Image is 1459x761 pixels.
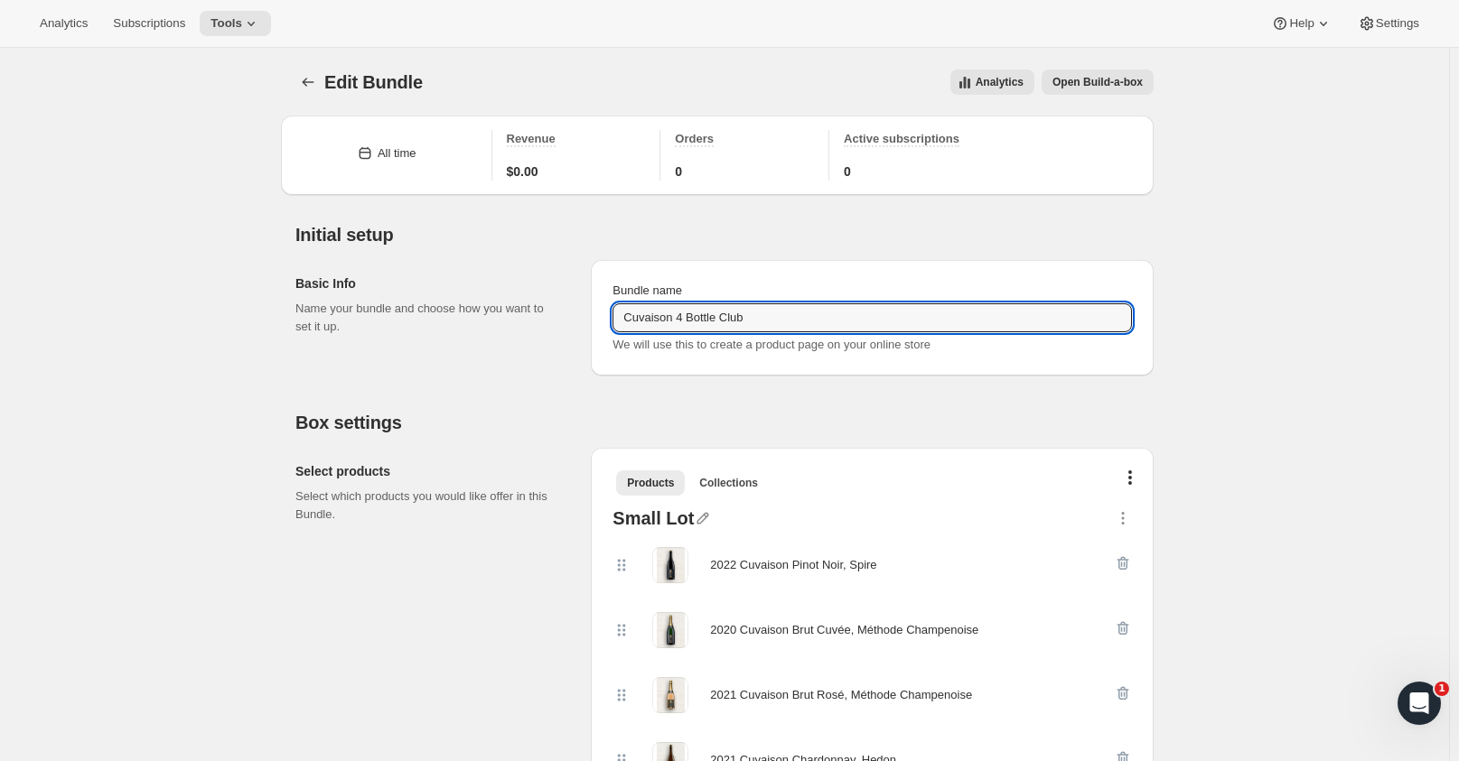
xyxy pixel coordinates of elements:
button: View links to open the build-a-box on the online store [1042,70,1154,95]
span: 1 [1435,682,1449,696]
span: Edit Bundle [324,72,423,92]
div: 2020 Cuvaison Brut Cuvée, Méthode Champenoise [710,621,978,639]
button: Tools [200,11,271,36]
iframe: Intercom live chat [1398,682,1441,725]
h2: Basic Info [295,274,562,292]
span: Help [1289,16,1314,31]
span: Analytics [976,75,1024,89]
h2: Box settings [295,412,1154,433]
span: $0.00 [507,162,538,181]
div: 2022 Cuvaison Pinot Noir, Spire [710,556,876,574]
span: Open Build-a-box [1052,75,1143,89]
span: Active subscriptions [844,132,959,145]
button: Bundles [295,70,321,95]
button: Subscriptions [102,11,196,36]
input: ie. Smoothie box [613,303,1132,332]
span: Orders [675,132,714,145]
div: 2021 Cuvaison Brut Rosé, Méthode Champenoise [710,686,972,704]
span: Settings [1376,16,1419,31]
h2: Initial setup [295,224,1154,246]
h2: Select products [295,462,562,480]
p: Select which products you would like offer in this Bundle. [295,487,562,524]
button: Analytics [29,11,98,36]
span: 0 [844,162,851,181]
span: Subscriptions [113,16,185,31]
button: Help [1260,11,1342,36]
div: All time [378,144,416,162]
span: Tools [210,16,242,31]
span: 0 [675,162,682,181]
span: We will use this to create a product page on your online store [613,338,931,351]
div: Small Lot [613,509,694,533]
span: Collections [699,476,758,490]
span: Products [627,476,674,490]
p: Name your bundle and choose how you want to set it up. [295,300,562,336]
span: Revenue [507,132,556,145]
span: Bundle name [613,283,682,297]
button: Settings [1347,11,1430,36]
button: View all analytics related to this specific bundles, within certain timeframes [950,70,1034,95]
span: Analytics [40,16,88,31]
